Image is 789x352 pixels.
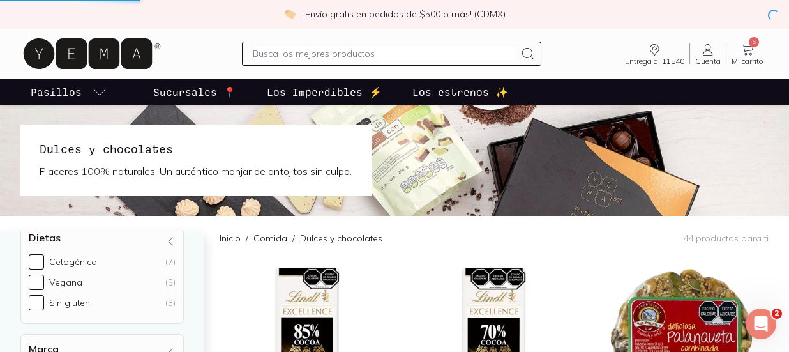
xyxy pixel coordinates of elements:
[300,232,382,245] p: Dulces y chocolates
[620,42,689,65] a: Entrega a: 11540
[683,233,769,244] p: 44 productos para ti
[29,254,44,270] input: Cetogénica(7)
[40,162,352,180] p: Placeres 100% naturales. Un auténtico manjar de antojitos sin culpa.
[49,297,90,309] div: Sin gluten
[29,231,61,244] h4: Dietas
[303,8,506,20] p: ¡Envío gratis en pedidos de $500 o más! (CDMX)
[31,84,82,100] p: Pasillos
[29,275,44,290] input: Vegana(5)
[267,84,382,100] p: Los Imperdibles ⚡️
[165,277,176,288] div: (5)
[746,309,776,339] iframe: Intercom live chat
[165,297,176,309] div: (3)
[49,256,97,268] div: Cetogénica
[40,141,352,157] h1: Dulces y chocolates
[49,277,82,288] div: Vegana
[749,37,759,47] span: 6
[287,232,300,245] span: /
[695,57,721,65] span: Cuenta
[165,256,176,268] div: (7)
[20,223,184,324] div: Dietas
[284,8,296,20] img: check
[625,57,684,65] span: Entrega a: 11540
[151,79,239,105] a: Sucursales 📍
[412,84,508,100] p: Los estrenos ✨
[253,233,287,244] a: Comida
[732,57,763,65] span: Mi carrito
[726,42,769,65] a: 6Mi carrito
[241,232,253,245] span: /
[410,79,511,105] a: Los estrenos ✨
[772,309,782,319] span: 2
[153,84,236,100] p: Sucursales 📍
[220,233,241,244] a: Inicio
[253,46,515,61] input: Busca los mejores productos
[690,42,726,65] a: Cuenta
[29,295,44,310] input: Sin gluten(3)
[28,79,110,105] a: pasillo-todos-link
[264,79,384,105] a: Los Imperdibles ⚡️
